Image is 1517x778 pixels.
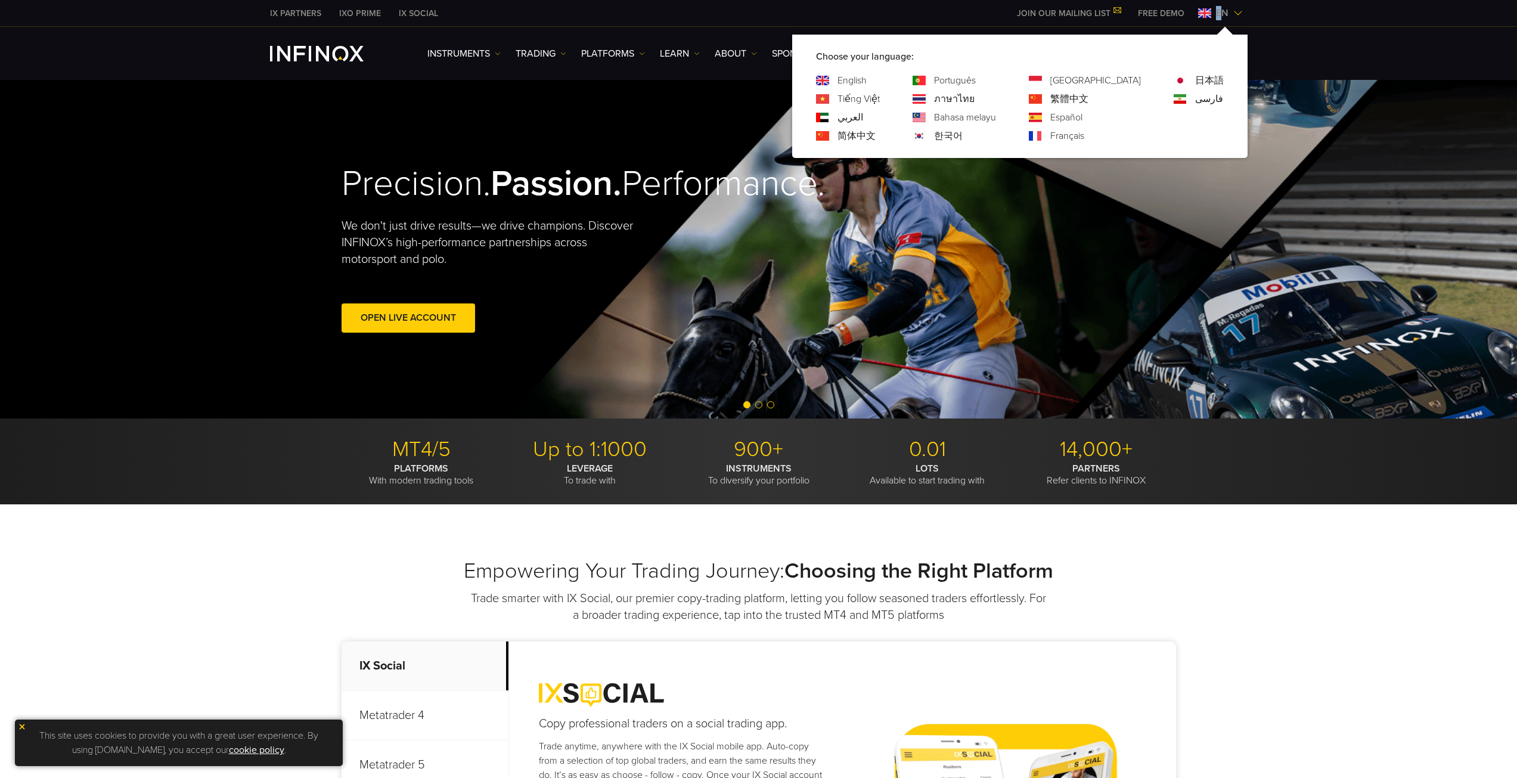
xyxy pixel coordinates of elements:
a: INFINOX [330,7,390,20]
a: Learn [660,47,700,61]
a: JOIN OUR MAILING LIST [1008,8,1129,18]
a: Language [837,110,863,125]
a: Open Live Account [342,303,475,333]
a: Language [1050,110,1082,125]
a: TRADING [516,47,566,61]
strong: LOTS [916,463,939,475]
span: Go to slide 3 [767,401,774,408]
p: Available to start trading with [848,463,1007,486]
a: ABOUT [715,47,757,61]
a: Language [1050,92,1088,106]
a: Language [837,129,876,143]
span: Go to slide 1 [743,401,750,408]
a: Language [934,129,963,143]
p: With modern trading tools [342,463,501,486]
p: To diversify your portfolio [679,463,839,486]
a: SPONSORSHIPS [772,47,840,61]
strong: LEVERAGE [567,463,613,475]
strong: Passion. [491,162,622,205]
strong: PLATFORMS [394,463,448,475]
a: Language [1195,73,1224,88]
p: Choose your language: [816,49,1224,64]
a: Language [1195,92,1223,106]
a: INFINOX [390,7,447,20]
a: cookie policy [229,744,284,756]
p: We don't just drive results—we drive champions. Discover INFINOX’s high-performance partnerships ... [342,218,642,268]
img: yellow close icon [18,723,26,731]
p: 900+ [679,436,839,463]
a: Language [934,73,976,88]
a: INFINOX MENU [1129,7,1193,20]
p: 14,000+ [1016,436,1176,463]
a: Language [934,110,996,125]
p: This site uses cookies to provide you with a great user experience. By using [DOMAIN_NAME], you a... [21,726,337,760]
p: Metatrader 4 [342,691,508,740]
a: Language [837,73,867,88]
a: Instruments [427,47,501,61]
a: Language [934,92,975,106]
p: To trade with [510,463,670,486]
p: Up to 1:1000 [510,436,670,463]
p: Refer clients to INFINOX [1016,463,1176,486]
h2: Empowering Your Trading Journey: [342,558,1176,584]
a: Language [1050,129,1084,143]
span: en [1211,6,1233,20]
span: Go to slide 2 [755,401,762,408]
p: MT4/5 [342,436,501,463]
a: INFINOX Logo [270,46,392,61]
h4: Copy professional traders on a social trading app. [539,715,823,732]
a: Language [1050,73,1141,88]
p: Trade smarter with IX Social, our premier copy-trading platform, letting you follow seasoned trad... [470,590,1048,624]
strong: PARTNERS [1072,463,1120,475]
strong: Choosing the Right Platform [784,558,1053,584]
p: IX Social [342,641,508,691]
p: 0.01 [848,436,1007,463]
strong: INSTRUMENTS [726,463,792,475]
a: Language [837,92,880,106]
a: INFINOX [261,7,330,20]
h2: Precision. Performance. [342,162,717,206]
a: PLATFORMS [581,47,645,61]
